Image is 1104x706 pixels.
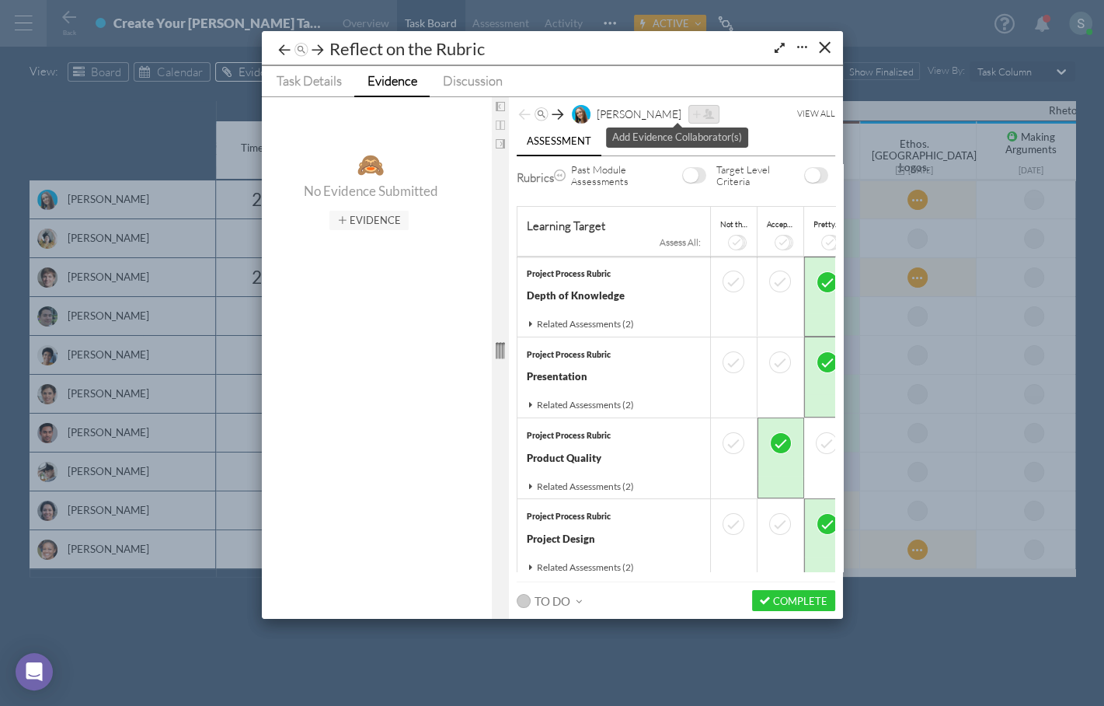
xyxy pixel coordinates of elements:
span: Pretty Good! [813,219,856,229]
span: Related Assessments (2) [537,481,634,492]
span: Project Process Rubric [527,431,611,440]
a: Task Details [261,66,355,96]
div: No Evidence Submitted [262,183,480,199]
span: Nothing to see [262,156,480,172]
button: Expand/Shrink [744,39,792,57]
span: OFF [683,168,698,183]
button: Close [813,35,837,59]
span: Assess All [660,234,698,250]
span: Project Process Rubric [527,350,611,359]
span: Related Assessments (2) [537,318,634,330]
span: Project Process Rubric [527,512,611,521]
a: View All [797,106,835,122]
button: To Do [517,592,588,609]
a: Evidence [354,66,430,97]
span: Learning Target [527,218,605,233]
div: Rubrics [517,170,554,186]
a: Discussion [430,66,515,96]
img: jump-nav [294,43,309,58]
div: Open Intercom Messenger [16,653,53,690]
div: Reflect on the Rubric [326,37,489,61]
strong: Project Design [527,533,595,545]
span: To Do [535,594,570,609]
img: image [572,105,590,124]
span: Not there yet [720,219,765,229]
strong: Depth of Knowledge [527,289,625,302]
span: Discussion [443,72,503,89]
img: jump-nav [534,107,549,123]
button: Evidence [329,211,409,230]
span: Acceptable [767,219,803,229]
span: Target Level Criteria [716,164,800,187]
span: Project Process Rubric [527,269,611,278]
button: Complete [752,590,835,611]
span: Past Module Assessments [571,164,679,187]
strong: Presentation [527,370,587,383]
div: : [527,234,701,250]
a: Assessment [517,128,601,156]
span: Related Assessments (2) [537,399,634,411]
span: Evidence [367,72,417,89]
span: Task Details [277,72,342,89]
span: OFF [805,168,820,183]
strong: Product Quality [527,452,601,464]
span: Related Assessments (2) [537,561,634,573]
a: Feedback [601,128,674,155]
div: Ayesha Pena [597,106,681,122]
